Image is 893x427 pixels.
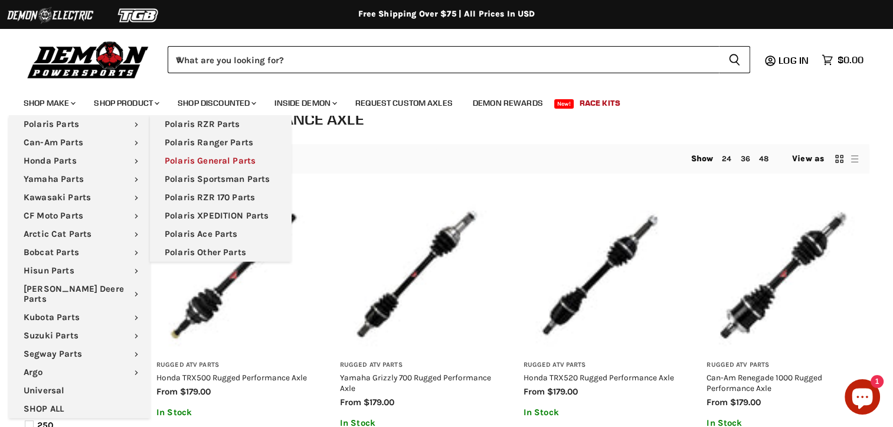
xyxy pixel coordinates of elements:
a: Polaris RZR 170 Parts [150,188,292,207]
span: View as [792,154,824,164]
img: Demon Powersports [24,38,153,80]
span: from [706,397,728,408]
span: from [340,397,361,408]
span: $179.00 [364,397,394,408]
input: When autocomplete results are available use up and down arrows to review and enter to select [168,46,719,73]
button: Search [719,46,750,73]
a: Honda TRX500 Rugged Performance Axle [156,373,307,382]
p: In Stock [156,408,310,418]
a: $0.00 [816,51,869,69]
span: Log in [778,54,809,66]
ul: Main menu [9,115,151,418]
img: Can-Am Renegade 1000 Rugged Performance Axle [706,198,861,353]
a: Yamaha Parts [9,170,151,188]
img: Honda TRX520 Rugged Performance Axle [524,198,678,353]
span: $0.00 [838,54,863,66]
ul: Main menu [150,115,292,262]
span: $179.00 [547,386,578,397]
a: Demon Rewards [464,91,552,115]
span: from [156,386,178,397]
a: Shop Discounted [169,91,263,115]
a: Kubota Parts [9,308,151,327]
h3: Rugged ATV Parts [524,361,678,370]
a: Race Kits [571,91,629,115]
a: Argo [9,363,151,382]
a: SHOP ALL [9,400,151,418]
img: TGB Logo 2 [94,4,183,27]
a: Polaris XPEDITION Parts [150,207,292,225]
h3: Rugged ATV Parts [706,361,861,370]
inbox-online-store-chat: Shopify online store chat [841,379,884,418]
a: Polaris Ranger Parts [150,133,292,152]
a: Shop Make [15,91,83,115]
a: Honda TRX520 Rugged Performance Axle [524,373,674,382]
a: Polaris Parts [9,115,151,133]
a: Universal [9,382,151,400]
a: Polaris RZR Parts [150,115,292,133]
a: Inside Demon [266,91,344,115]
span: $179.00 [180,386,211,397]
a: Polaris Other Parts [150,243,292,262]
a: [PERSON_NAME] Deere Parts [9,280,151,308]
h1: Rugged Performance Axle [148,109,869,129]
a: Log in [773,55,816,66]
a: Segway Parts [9,345,151,363]
h3: Rugged ATV Parts [156,361,310,370]
a: Request Custom Axles [346,91,462,115]
a: 48 [759,154,768,163]
a: Bobcat Parts [9,243,151,262]
a: Shop Product [85,91,166,115]
a: CF Moto Parts [9,207,151,225]
button: grid view [833,153,845,165]
button: list view [849,153,861,165]
a: Can-Am Parts [9,133,151,152]
span: Show [691,154,714,164]
a: Arctic Cat Parts [9,225,151,243]
a: Kawasaki Parts [9,188,151,207]
a: 36 [740,154,750,163]
a: Honda Parts [9,152,151,170]
a: 24 [722,154,731,163]
a: Polaris Sportsman Parts [150,170,292,188]
img: Honda TRX500 Rugged Performance Axle [156,198,310,353]
a: Polaris Ace Parts [150,225,292,243]
form: Product [168,46,750,73]
a: Can-Am Renegade 1000 Rugged Performance Axle [706,373,822,393]
a: Hisun Parts [9,262,151,280]
span: from [524,386,545,397]
img: Demon Electric Logo 2 [6,4,94,27]
span: $179.00 [730,397,761,408]
a: Yamaha Grizzly 700 Rugged Performance Axle [340,373,491,393]
img: Yamaha Grizzly 700 Rugged Performance Axle [340,198,494,353]
p: In Stock [524,408,678,418]
a: Suzuki Parts [9,327,151,345]
ul: Main menu [15,86,861,115]
h3: Rugged ATV Parts [340,361,494,370]
span: New! [554,99,574,109]
nav: Collection utilities [148,144,869,174]
a: Polaris General Parts [150,152,292,170]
